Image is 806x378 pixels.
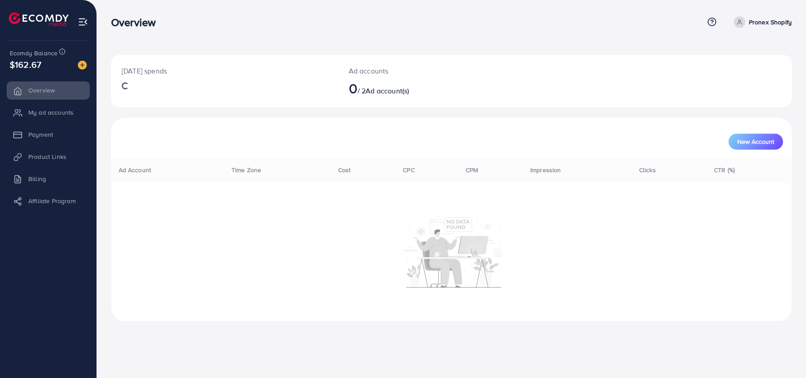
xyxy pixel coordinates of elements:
[10,58,41,71] span: $162.67
[729,134,783,150] button: New Account
[122,66,328,76] p: [DATE] spends
[349,66,498,76] p: Ad accounts
[366,86,409,96] span: Ad account(s)
[349,78,358,98] span: 0
[10,49,58,58] span: Ecomdy Balance
[78,17,88,27] img: menu
[737,139,774,145] span: New Account
[730,16,792,28] a: Pronex Shopify
[749,17,792,27] p: Pronex Shopify
[349,80,498,96] h2: / 2
[78,61,87,69] img: image
[111,16,163,29] h3: Overview
[9,12,69,26] img: logo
